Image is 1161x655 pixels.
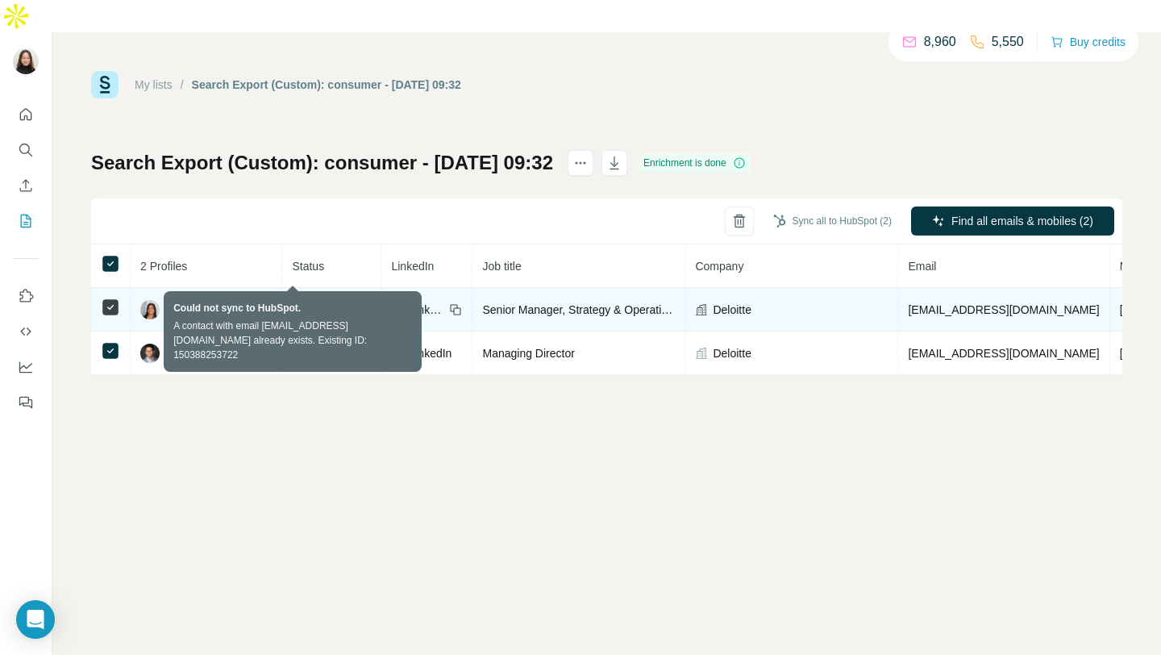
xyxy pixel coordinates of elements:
[951,213,1093,229] span: Find all emails & mobiles (2)
[695,260,743,273] span: Company
[140,260,187,273] span: 2 Profiles
[713,302,751,318] span: Deloitte
[568,150,593,176] button: actions
[391,260,434,273] span: LinkedIn
[13,282,39,311] button: Use Surfe on LinkedIn
[908,347,1099,360] span: [EMAIL_ADDRESS][DOMAIN_NAME]
[13,317,39,346] button: Use Surfe API
[1120,260,1153,273] span: Mobile
[13,171,39,200] button: Enrich CSV
[409,345,451,361] span: LinkedIn
[181,77,184,93] li: /
[911,207,1114,236] button: Find all emails & mobiles (2)
[391,347,404,360] img: LinkedIn logo
[1051,31,1126,53] button: Buy credits
[292,260,324,273] span: Status
[13,388,39,417] button: Feedback
[297,302,324,317] span: Found
[908,303,1099,316] span: [EMAIL_ADDRESS][DOMAIN_NAME]
[91,150,553,176] h1: Search Export (Custom): consumer - [DATE] 09:32
[16,600,55,639] div: Open Intercom Messenger
[391,303,404,316] img: LinkedIn logo
[482,347,574,360] span: Managing Director
[908,260,936,273] span: Email
[482,260,521,273] span: Job title
[409,302,444,318] span: LinkedIn
[13,207,39,236] button: My lists
[762,209,903,233] button: Sync all to HubSpot (2)
[297,346,324,361] span: Found
[168,345,243,361] span: [PERSON_NAME]
[140,300,160,319] img: Avatar
[192,77,461,93] div: Search Export (Custom): consumer - [DATE] 09:32
[13,100,39,129] button: Quick start
[992,32,1024,52] p: 5,550
[140,344,160,363] img: Avatar
[482,303,679,316] span: Senior Manager, Strategy & Operations
[13,136,39,165] button: Search
[924,32,956,52] p: 8,960
[135,78,173,91] a: My lists
[713,345,751,361] span: Deloitte
[168,302,243,318] span: [PERSON_NAME]
[639,153,751,173] div: Enrichment is done
[13,48,39,74] img: Avatar
[13,353,39,382] button: Dashboard
[91,71,119,98] img: Surfe Logo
